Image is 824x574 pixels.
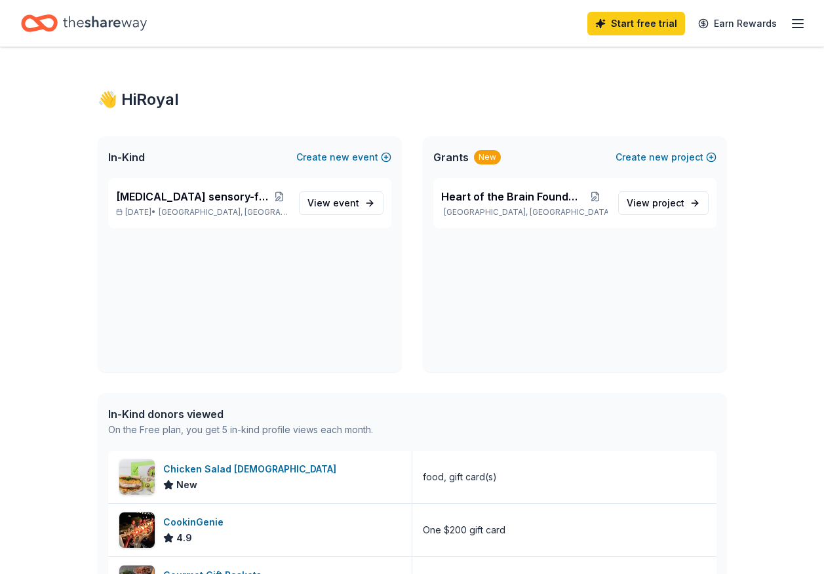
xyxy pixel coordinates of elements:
span: Grants [433,149,469,165]
span: [GEOGRAPHIC_DATA], [GEOGRAPHIC_DATA] [159,207,288,218]
p: [GEOGRAPHIC_DATA], [GEOGRAPHIC_DATA] [441,207,608,218]
span: View [307,195,359,211]
div: food, gift card(s) [423,469,497,485]
p: [DATE] • [116,207,288,218]
button: Createnewproject [616,149,716,165]
span: new [649,149,669,165]
div: CookinGenie [163,514,229,530]
img: Image for CookinGenie [119,512,155,548]
div: New [474,150,501,164]
a: Home [21,8,147,39]
div: Chicken Salad [DEMOGRAPHIC_DATA] [163,461,342,477]
span: View [627,195,684,211]
div: 👋 Hi Royal [98,89,727,110]
button: Createnewevent [296,149,391,165]
span: new [330,149,349,165]
div: One $200 gift card [423,522,505,538]
span: [MEDICAL_DATA] sensory-friendly initiative [116,189,271,204]
div: On the Free plan, you get 5 in-kind profile views each month. [108,422,373,438]
a: Start free trial [587,12,685,35]
div: In-Kind donors viewed [108,406,373,422]
span: project [652,197,684,208]
span: 4.9 [176,530,192,546]
span: event [333,197,359,208]
img: Image for Chicken Salad Chick [119,459,155,495]
span: New [176,477,197,493]
a: View event [299,191,383,215]
span: In-Kind [108,149,145,165]
a: View project [618,191,709,215]
span: Heart of the Brain Foundation [441,189,583,204]
a: Earn Rewards [690,12,785,35]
